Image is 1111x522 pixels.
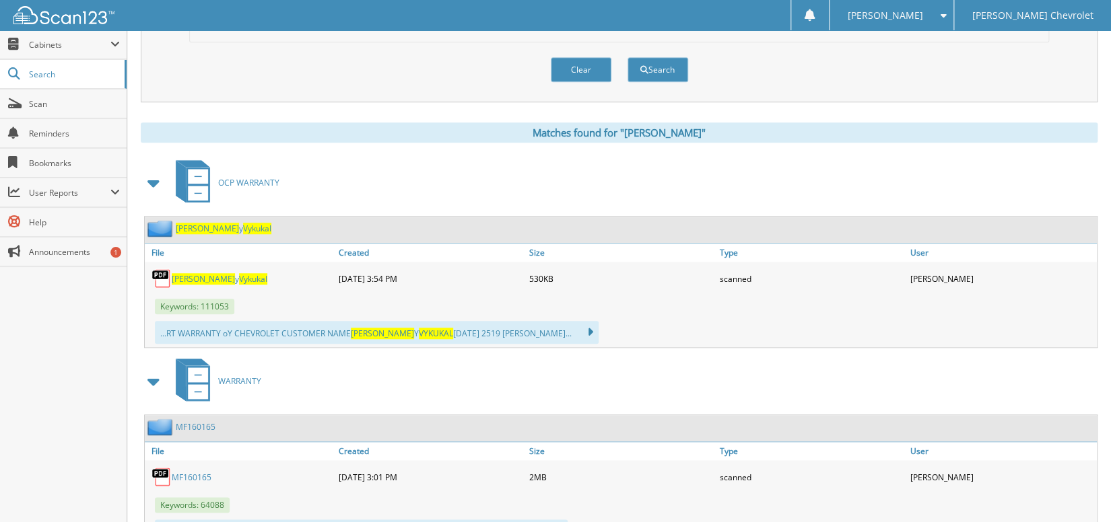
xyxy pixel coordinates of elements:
span: Help [29,217,120,228]
span: Scan [29,98,120,110]
span: Vykukal [243,223,271,234]
div: Matches found for "[PERSON_NAME]" [141,122,1098,143]
span: Keywords: 111053 [155,299,234,314]
img: folder2.png [147,220,176,237]
a: File [145,244,335,262]
span: [PERSON_NAME] Chevrolet [972,11,1093,20]
a: User [906,442,1097,460]
img: folder2.png [147,418,176,435]
div: 1 [110,247,121,258]
a: User [906,244,1097,262]
button: Clear [551,57,611,82]
a: Type [716,244,906,262]
span: WARRANTY [218,375,261,387]
button: Search [628,57,688,82]
a: Size [526,442,716,460]
img: scan123-logo-white.svg [13,6,114,24]
a: Size [526,244,716,262]
a: Type [716,442,906,460]
span: Search [29,69,118,80]
span: Bookmarks [29,157,120,169]
a: WARRANTY [168,355,261,408]
a: File [145,442,335,460]
span: Keywords: 64088 [155,497,230,513]
a: [PERSON_NAME]yVykukal [176,223,271,234]
span: [PERSON_NAME] [176,223,239,234]
iframe: Chat Widget [1044,457,1111,522]
div: [PERSON_NAME] [906,463,1097,490]
span: [PERSON_NAME] [172,273,235,285]
span: User Reports [29,187,110,198]
div: [DATE] 3:54 PM [335,265,526,292]
span: [PERSON_NAME] [351,328,414,339]
span: Cabinets [29,39,110,50]
a: Created [335,442,526,460]
a: Created [335,244,526,262]
span: Reminders [29,128,120,139]
a: MF160165 [172,472,211,483]
span: Vykukal [239,273,267,285]
div: [DATE] 3:01 PM [335,463,526,490]
a: [PERSON_NAME]yVykukal [172,273,267,285]
span: [PERSON_NAME] [848,11,923,20]
span: VYKUKAL [419,328,453,339]
span: Announcements [29,246,120,258]
img: PDF.png [151,268,172,289]
div: [PERSON_NAME] [906,265,1097,292]
div: 2MB [526,463,716,490]
div: 530KB [526,265,716,292]
div: scanned [716,463,906,490]
a: OCP WARRANTY [168,156,279,209]
a: MF160165 [176,421,215,433]
span: OCP WARRANTY [218,177,279,188]
img: PDF.png [151,467,172,487]
div: ...RT WARRANTY oY CHEVROLET CUSTOMER NAME Y [DATE] 2519 [PERSON_NAME]... [155,321,599,344]
div: scanned [716,265,906,292]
